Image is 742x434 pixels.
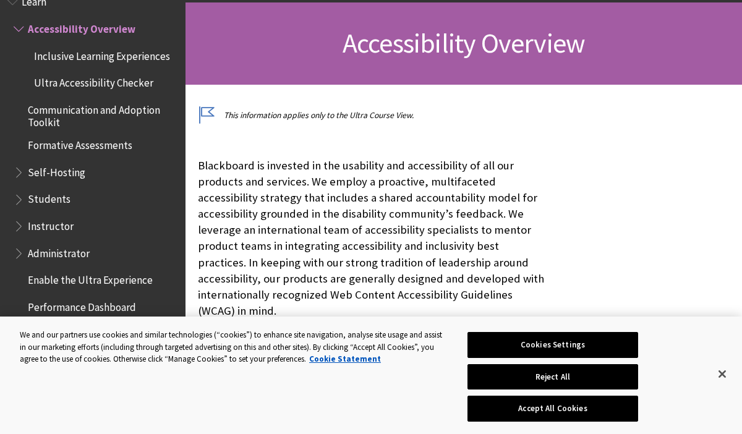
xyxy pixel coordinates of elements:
[467,364,638,390] button: Reject All
[467,332,638,358] button: Cookies Settings
[34,46,170,62] span: Inclusive Learning Experiences
[28,189,70,206] span: Students
[709,360,736,388] button: Close
[28,100,177,129] span: Communication and Adoption Toolkit
[20,329,445,365] div: We and our partners use cookies and similar technologies (“cookies”) to enhance site navigation, ...
[28,243,90,260] span: Administrator
[28,135,132,151] span: Formative Assessments
[34,73,153,90] span: Ultra Accessibility Checker
[198,158,547,320] p: Blackboard is invested in the usability and accessibility of all our products and services. We em...
[28,270,153,287] span: Enable the Ultra Experience
[467,396,638,422] button: Accept All Cookies
[198,109,547,121] p: This information applies only to the Ultra Course View.
[309,354,381,364] a: More information about your privacy, opens in a new tab
[28,162,85,179] span: Self-Hosting
[28,19,135,35] span: Accessibility Overview
[28,297,136,313] span: Performance Dashboard
[28,216,74,232] span: Instructor
[343,26,585,60] span: Accessibility Overview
